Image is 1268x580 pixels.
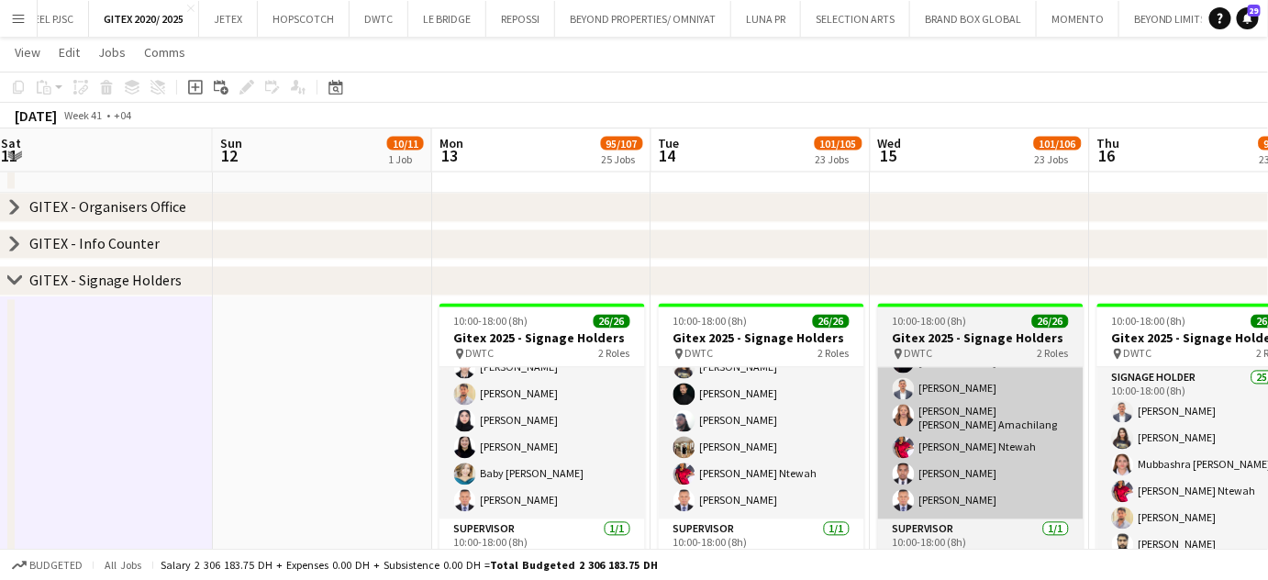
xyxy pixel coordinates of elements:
a: Edit [51,40,87,64]
a: 29 [1237,7,1259,29]
button: REPOSSI [486,1,555,37]
button: BRAND BOX GLOBAL [910,1,1037,37]
a: Jobs [91,40,133,64]
button: SELECTION ARTS [801,1,910,37]
button: GITEX 2020/ 2025 [89,1,199,37]
span: Budgeted [29,559,83,572]
button: LE BRIDGE [408,1,486,37]
button: LUNA PR [731,1,801,37]
button: MOMENTO [1037,1,1119,37]
span: Total Budgeted 2 306 183.75 DH [490,558,658,572]
div: GITEX - Organisers Office [29,198,186,217]
span: Jobs [98,44,126,61]
div: GITEX - Signage Holders [29,272,182,290]
div: [DATE] [15,106,57,125]
span: All jobs [101,558,145,572]
span: 29 [1248,5,1261,17]
span: Comms [144,44,185,61]
button: HOPSCOTCH [258,1,350,37]
div: Salary 2 306 183.75 DH + Expenses 0.00 DH + Subsistence 0.00 DH = [161,558,658,572]
button: BEYOND LIMITS [1119,1,1222,37]
span: Edit [59,44,80,61]
button: JETEX [199,1,258,37]
button: BEYOND PROPERTIES/ OMNIYAT [555,1,731,37]
div: +04 [114,108,131,122]
button: Budgeted [9,555,85,575]
span: Week 41 [61,108,106,122]
a: Comms [137,40,193,64]
button: DWTC [350,1,408,37]
a: View [7,40,48,64]
div: GITEX - Info Counter [29,235,160,253]
span: View [15,44,40,61]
